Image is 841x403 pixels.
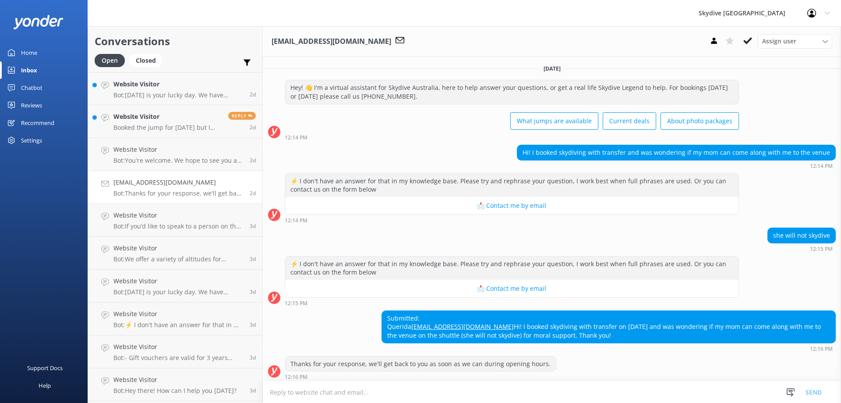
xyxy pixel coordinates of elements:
strong: 12:16 PM [810,346,833,352]
button: What jumps are available [510,112,598,130]
div: she will not skydive [768,228,835,243]
div: Assign User [758,34,832,48]
span: Aug 31 2025 12:16pm (UTC +10:00) Australia/Brisbane [250,189,256,197]
div: Settings [21,132,42,149]
p: Bot: [DATE] is your lucky day. We have exclusive offers when you book direct! Visit our specials ... [113,91,243,99]
span: [DATE] [538,65,566,72]
div: Aug 31 2025 12:15pm (UTC +10:00) Australia/Brisbane [285,300,739,306]
div: Aug 31 2025 12:14pm (UTC +10:00) Australia/Brisbane [285,217,739,223]
button: 📩 Contact me by email [285,280,739,297]
div: Aug 31 2025 12:16pm (UTC +10:00) Australia/Brisbane [382,346,836,352]
h4: Website Visitor [113,309,243,319]
a: [EMAIL_ADDRESS][DOMAIN_NAME]Bot:Thanks for your response, we'll get back to you as soon as we can... [88,171,262,204]
button: About photo packages [661,112,739,130]
p: Bot: If you’d like to speak to a person on the Skydive Australia team, please call [PHONE_NUMBER]... [113,222,243,230]
span: Aug 31 2025 05:28pm (UTC +10:00) Australia/Brisbane [250,124,256,131]
p: Bot: - Gift vouchers are valid for 3 years from the purchase date and can be purchased at [URL][D... [113,354,243,362]
a: Open [95,55,129,65]
a: [EMAIL_ADDRESS][DOMAIN_NAME] [411,322,514,331]
div: ⚡ I don't have an answer for that in my knowledge base. Please try and rephrase your question, I ... [285,174,739,197]
h4: Website Visitor [113,79,243,89]
strong: 12:14 PM [810,164,833,169]
div: Aug 31 2025 12:14pm (UTC +10:00) Australia/Brisbane [517,163,836,169]
a: Website VisitorBot:If you’d like to speak to a person on the Skydive Australia team, please call ... [88,204,262,237]
strong: 12:14 PM [285,218,307,223]
img: yonder-white-logo.png [13,15,64,29]
button: 📩 Contact me by email [285,197,739,214]
h4: [EMAIL_ADDRESS][DOMAIN_NAME] [113,178,243,187]
p: Bot: Hey there! How can I help you [DATE]? [113,387,237,395]
div: Support Docs [27,359,63,377]
div: Recommend [21,114,54,132]
h2: Conversations [95,33,256,50]
p: Bot: ⚡ I don't have an answer for that in my knowledge base. Please try and rephrase your questio... [113,321,243,329]
strong: 12:16 PM [285,374,307,380]
p: Bot: We offer a variety of altitudes for skydiving, with all dropzones providing jumps up to 15,0... [113,255,243,263]
span: Aug 31 2025 11:00am (UTC +10:00) Australia/Brisbane [250,222,256,230]
h4: Website Visitor [113,375,237,385]
div: Open [95,54,125,67]
a: Website VisitorBot:[DATE] is your lucky day. We have exclusive offers when you book direct! Visit... [88,270,262,303]
a: Website VisitorBot:- Gift vouchers are valid for 3 years from the purchase date and can be purcha... [88,335,262,368]
button: Current deals [603,112,656,130]
div: Hi! I booked skydiving with transfer and was wondering if my mom can come along with me to the venue [517,145,835,160]
div: Hey! 👋 I'm a virtual assistant for Skydive Australia, here to help answer your questions, or get ... [285,80,739,103]
div: Help [39,377,51,394]
a: Website VisitorBot:You're welcome. We hope to see you at [GEOGRAPHIC_DATA] [GEOGRAPHIC_DATA] soon!2d [88,138,262,171]
div: Thanks for your response, we'll get back to you as soon as we can during opening hours. [285,357,556,371]
span: Aug 30 2025 06:51pm (UTC +10:00) Australia/Brisbane [250,354,256,361]
a: Website VisitorBooked the jump for [DATE] but I forgot where I chose to pick up and drop off when... [88,105,262,138]
div: Submitted: Querida Hi! I booked skydiving with transfer on [DATE] and was wondering if my mom can... [382,311,835,343]
span: Aug 30 2025 11:41pm (UTC +10:00) Australia/Brisbane [250,288,256,296]
a: Website VisitorBot:⚡ I don't have an answer for that in my knowledge base. Please try and rephras... [88,303,262,335]
div: Aug 31 2025 12:15pm (UTC +10:00) Australia/Brisbane [767,246,836,252]
p: Bot: Thanks for your response, we'll get back to you as soon as we can during opening hours. [113,189,243,197]
h4: Website Visitor [113,342,243,352]
div: Inbox [21,61,37,79]
a: Closed [129,55,167,65]
div: Aug 31 2025 12:14pm (UTC +10:00) Australia/Brisbane [285,134,739,140]
span: Assign user [762,36,796,46]
span: Aug 30 2025 06:33pm (UTC +10:00) Australia/Brisbane [250,387,256,394]
p: Bot: You're welcome. We hope to see you at [GEOGRAPHIC_DATA] [GEOGRAPHIC_DATA] soon! [113,157,243,164]
h4: Website Visitor [113,276,243,286]
p: Booked the jump for [DATE] but I forgot where I chose to pick up and drop off when I placed the o... [113,124,222,132]
strong: 12:15 PM [810,246,833,252]
a: Website VisitorBot:Hey there! How can I help you [DATE]?3d [88,368,262,401]
div: ⚡ I don't have an answer for that in my knowledge base. Please try and rephrase your question, I ... [285,257,739,280]
h3: [EMAIL_ADDRESS][DOMAIN_NAME] [272,36,391,47]
span: Aug 31 2025 06:23pm (UTC +10:00) Australia/Brisbane [250,91,256,98]
div: Aug 31 2025 12:16pm (UTC +10:00) Australia/Brisbane [285,374,556,380]
div: Closed [129,54,163,67]
h4: Website Visitor [113,243,243,253]
h4: Website Visitor [113,112,222,121]
span: Aug 31 2025 03:35pm (UTC +10:00) Australia/Brisbane [250,157,256,164]
span: Aug 30 2025 08:30pm (UTC +10:00) Australia/Brisbane [250,321,256,328]
strong: 12:15 PM [285,301,307,306]
a: Website VisitorBot:We offer a variety of altitudes for skydiving, with all dropzones providing ju... [88,237,262,270]
h4: Website Visitor [113,145,243,154]
h4: Website Visitor [113,210,243,220]
p: Bot: [DATE] is your lucky day. We have exclusive offers when you book direct! Visit our specials ... [113,288,243,296]
div: Home [21,44,37,61]
strong: 12:14 PM [285,135,307,140]
div: Reviews [21,96,42,114]
a: Website VisitorBot:[DATE] is your lucky day. We have exclusive offers when you book direct! Visit... [88,72,262,105]
span: Reply [228,112,256,120]
div: Chatbot [21,79,42,96]
span: Aug 31 2025 06:04am (UTC +10:00) Australia/Brisbane [250,255,256,263]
